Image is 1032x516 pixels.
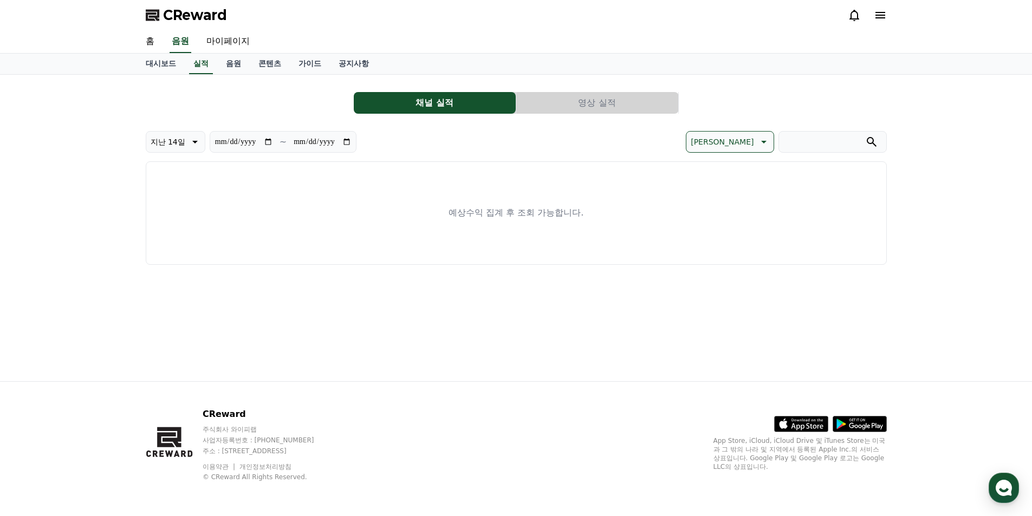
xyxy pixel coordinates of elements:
a: 개인정보처리방침 [239,463,291,471]
p: 지난 14일 [151,134,185,149]
a: CReward [146,6,227,24]
a: 음원 [217,54,250,74]
p: 예상수익 집계 후 조회 가능합니다. [449,206,583,219]
button: 지난 14일 [146,131,205,153]
a: 영상 실적 [516,92,679,114]
p: App Store, iCloud, iCloud Drive 및 iTunes Store는 미국과 그 밖의 나라 및 지역에서 등록된 Apple Inc.의 서비스 상표입니다. Goo... [713,436,887,471]
span: 홈 [34,360,41,368]
p: © CReward All Rights Reserved. [203,473,335,481]
a: 가이드 [290,54,330,74]
span: 설정 [167,360,180,368]
a: 마이페이지 [198,30,258,53]
a: 실적 [189,54,213,74]
p: 주소 : [STREET_ADDRESS] [203,447,335,455]
button: 채널 실적 [354,92,516,114]
button: [PERSON_NAME] [686,131,774,153]
button: 영상 실적 [516,92,678,114]
a: 대시보드 [137,54,185,74]
a: 홈 [3,343,72,370]
a: 공지사항 [330,54,378,74]
p: 사업자등록번호 : [PHONE_NUMBER] [203,436,335,445]
span: CReward [163,6,227,24]
a: 홈 [137,30,163,53]
a: 콘텐츠 [250,54,290,74]
p: ~ [280,135,287,148]
p: [PERSON_NAME] [691,134,754,149]
p: CReward [203,408,335,421]
span: 대화 [99,360,112,369]
a: 음원 [170,30,191,53]
a: 설정 [140,343,208,370]
p: 주식회사 와이피랩 [203,425,335,434]
a: 대화 [72,343,140,370]
a: 이용약관 [203,463,237,471]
